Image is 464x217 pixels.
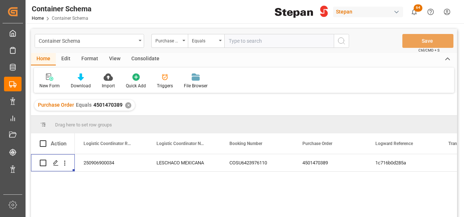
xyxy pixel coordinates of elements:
div: View [104,53,126,65]
span: Drag here to set row groups [55,122,112,127]
a: Home [32,16,44,21]
div: Edit [56,53,76,65]
div: COSU6423976110 [221,154,294,171]
div: Purchase Order [155,36,180,44]
span: Purchase Order [38,102,74,108]
button: open menu [151,34,188,48]
div: Press SPACE to select this row. [31,154,75,172]
span: Logward Reference [375,141,413,146]
span: 64 [414,4,422,12]
div: Download [71,83,91,89]
div: Container Schema [39,36,136,45]
div: Triggers [157,83,173,89]
div: Action [51,140,66,147]
div: Home [31,53,56,65]
input: Type to search [224,34,334,48]
span: Purchase Order [302,141,332,146]
span: 4501470389 [93,102,123,108]
div: Consolidate [126,53,165,65]
div: Container Schema [32,3,92,14]
button: Stepan [333,5,406,19]
div: Import [102,83,115,89]
button: Help Center [422,4,439,20]
div: ✕ [125,102,131,108]
button: open menu [35,34,144,48]
div: LESCHACO MEXICANA [148,154,221,171]
button: Save [402,34,453,48]
span: Equals [76,102,92,108]
button: search button [334,34,349,48]
div: Stepan [333,7,403,17]
div: Quick Add [126,83,146,89]
img: Stepan_Company_logo.svg.png_1713531530.png [275,5,328,18]
div: Equals [192,36,217,44]
div: New Form [39,83,60,89]
div: 250906900034 [75,154,148,171]
div: Format [76,53,104,65]
span: Booking Number [229,141,262,146]
span: Logistic Coordinator Name [156,141,205,146]
div: 4501470389 [294,154,367,171]
span: Logistic Coordinator Reference Number [84,141,132,146]
div: 1c716b0d285a [367,154,440,171]
button: open menu [188,34,224,48]
span: Ctrl/CMD + S [418,47,440,53]
div: File Browser [184,83,208,89]
button: show 64 new notifications [406,4,422,20]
